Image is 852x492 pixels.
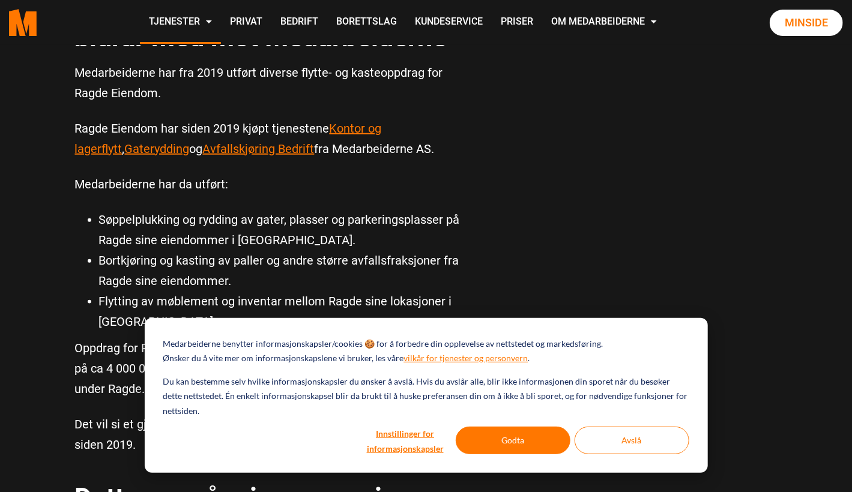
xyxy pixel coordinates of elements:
button: Avslå [575,427,689,454]
p: Medarbeiderne benytter informasjonskapsler/cookies 🍪 for å forbedre din opplevelse av nettstedet ... [163,337,603,352]
a: Minside [770,10,843,36]
p: Oppdrag for Ragde Eiendom har fra 2019 bidratt med en total omsetning på ca 4 000 000 kr eks mva,... [75,338,477,399]
button: Innstillinger for informasjonskapsler [359,427,452,454]
a: vilkår for tjenester og personvern [403,351,528,366]
p: Ønsker du å vite mer om informasjonskapslene vi bruker, les våre . [163,351,530,366]
a: Borettslag [327,1,406,44]
li: Flytting av møblement og inventar mellom Ragde sine lokasjoner i [GEOGRAPHIC_DATA]. [99,291,477,332]
a: Priser [492,1,542,44]
a: Tjenester [140,1,221,44]
li: Bortkjøring og kasting av paller og andre større avfallsfraksjoner fra Ragde sine eiendommer. [99,250,477,291]
p: Medarbeiderne har da utført: [75,174,477,194]
p: Det vil si et gjennomsnitlig årlig bidrag til Medarbeiderne på 800 000 kr siden 2019. [75,414,477,455]
p: Ragde Eiendom har siden 2019 kjøpt tjenestene , og fra Medarbeiderne AS. [75,118,477,159]
li: Søppelplukking og rydding av gater, plasser og parkeringsplasser på Ragde sine eiendommer i [GEOG... [99,209,477,250]
a: Om Medarbeiderne [542,1,666,44]
div: Cookie banner [145,318,708,473]
p: Du kan bestemme selv hvilke informasjonskapsler du ønsker å avslå. Hvis du avslår alle, blir ikke... [163,374,689,419]
a: Avfallskjøring Bedrift [203,142,315,156]
a: Kundeservice [406,1,492,44]
a: Kontor og lagerflytt [75,121,382,156]
a: Gaterydding [125,142,190,156]
p: Medarbeiderne har fra 2019 utført diverse flytte- og kasteoppdrag for Ragde Eiendom. [75,62,477,103]
button: Godta [456,427,570,454]
a: Privat [221,1,271,44]
a: Bedrift [271,1,327,44]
